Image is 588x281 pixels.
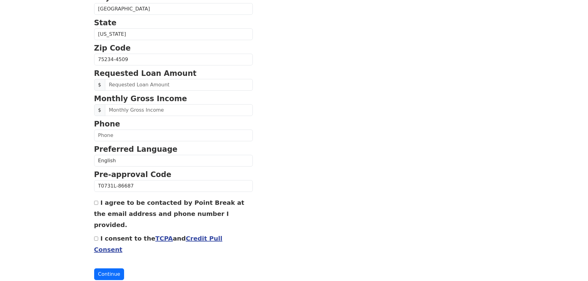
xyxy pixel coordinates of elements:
[94,130,253,141] input: Phone
[94,69,197,78] strong: Requested Loan Amount
[94,235,223,253] label: I consent to the and
[94,19,117,27] strong: State
[94,3,253,15] input: City
[94,104,105,116] span: $
[94,180,253,192] input: Pre-approval Code
[94,44,131,52] strong: Zip Code
[94,79,105,91] span: $
[94,199,244,229] label: I agree to be contacted by Point Break at the email address and phone number I provided.
[94,54,253,65] input: Zip Code
[94,120,120,128] strong: Phone
[94,145,177,154] strong: Preferred Language
[94,93,253,104] p: Monthly Gross Income
[94,170,172,179] strong: Pre-approval Code
[105,104,253,116] input: Monthly Gross Income
[155,235,173,242] a: TCPA
[105,79,253,91] input: Requested Loan Amount
[94,268,124,280] button: Continue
